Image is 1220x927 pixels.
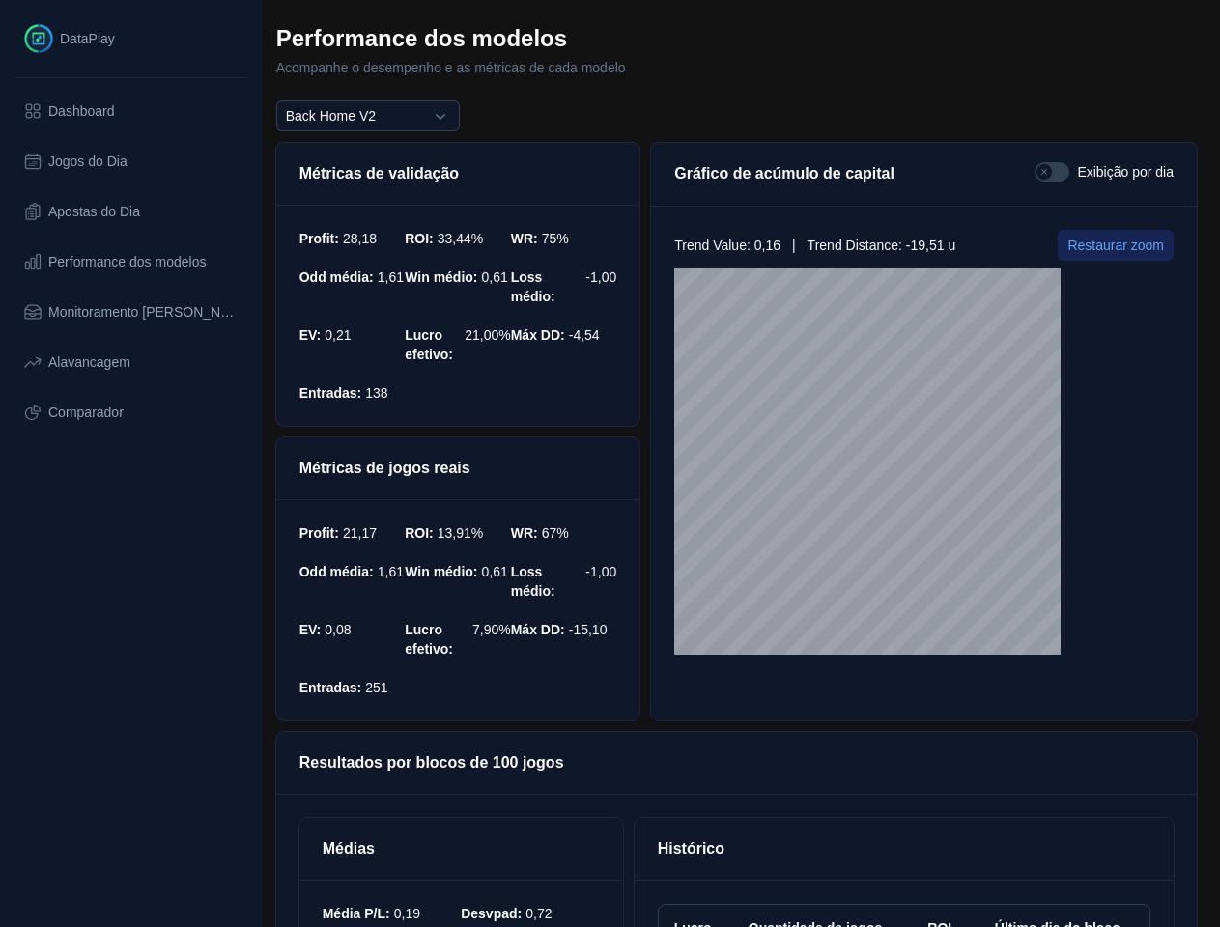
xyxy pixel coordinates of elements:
[299,523,339,543] p: Profit:
[405,523,434,543] p: ROI:
[511,620,565,659] p: Máx DD:
[60,29,115,48] span: DataPlay
[8,287,255,337] a: Monitoramento [PERSON_NAME]
[542,229,569,248] p: 75%
[525,904,552,923] p: 0,72
[674,162,894,186] p: Gráfico de acúmulo de capital
[276,58,626,77] div: Acompanhe o desempenho e as métricas de cada modelo
[8,8,255,70] a: DataPlay
[461,904,522,923] p: Desvpad:
[472,620,511,659] p: 7,90%
[48,352,130,372] span: Alavancagem
[511,325,565,364] p: Máx DD:
[808,236,956,255] p: Trend Distance: -19,51 u
[325,325,351,364] p: 0,21
[405,620,468,659] p: Lucro efetivo:
[8,136,255,186] a: Jogos do Dia
[323,904,390,923] p: Média P/L:
[438,229,483,248] p: 33,44%
[465,325,510,364] p: 21,00%
[299,325,322,364] p: EV:
[405,229,434,248] p: ROI:
[482,562,508,601] p: 0,61
[299,562,374,601] p: Odd média:
[585,562,616,601] p: -1,00
[378,562,404,601] p: 1,61
[325,620,351,659] p: 0,08
[569,325,600,364] p: -4,54
[511,562,582,601] p: Loss médio:
[674,236,780,255] p: Trend Value: 0,16
[299,751,1174,774] p: Resultados por blocos de 100 jogos
[378,267,404,306] p: 1,61
[299,678,362,697] p: Entradas:
[343,229,377,248] p: 28,18
[8,86,255,136] a: Dashboard
[276,23,626,54] h1: Performance dos modelos
[511,229,538,248] p: WR:
[299,229,339,248] p: Profit:
[511,267,582,306] p: Loss médio:
[276,100,461,131] button: Back Home V2
[48,403,124,422] span: Comparador
[792,236,796,255] p: |
[365,383,387,403] p: 138
[8,237,255,287] a: Performance dos modelos
[405,325,461,364] p: Lucro efetivo:
[569,620,608,659] p: -15,10
[299,457,617,480] p: Métricas de jogos reais
[286,106,376,126] span: Back Home V2
[585,267,616,306] p: -1,00
[1077,162,1174,186] p: Exibição por dia
[48,101,115,121] span: Dashboard
[511,523,538,543] p: WR:
[323,837,600,860] p: Médias
[1058,230,1174,261] button: Restaurar zoom
[48,302,240,322] span: Monitoramento [PERSON_NAME]
[405,562,477,601] p: Win médio:
[542,523,569,543] p: 67%
[8,337,255,387] a: Alavancagem
[8,387,255,437] a: Comparador
[394,904,420,923] p: 0,19
[438,523,483,543] p: 13,91%
[299,162,617,185] p: Métricas de validação
[482,267,508,306] p: 0,61
[8,186,255,237] a: Apostas do Dia
[365,678,387,697] p: 251
[405,267,477,306] p: Win médio:
[299,620,322,659] p: EV:
[48,252,206,271] span: Performance dos modelos
[299,383,362,403] p: Entradas:
[299,267,374,306] p: Odd média:
[658,837,1150,860] p: Histórico
[48,152,128,171] span: Jogos do Dia
[48,202,140,221] span: Apostas do Dia
[343,523,377,543] p: 21,17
